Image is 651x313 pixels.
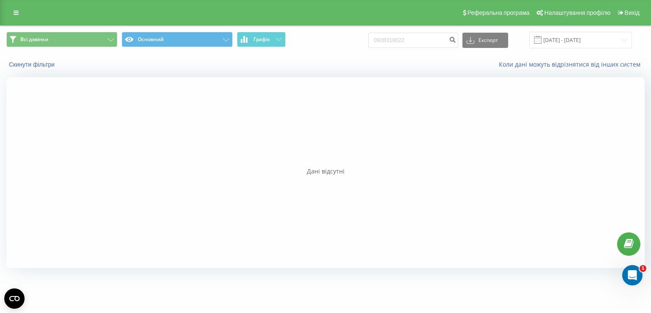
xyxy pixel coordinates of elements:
button: Open CMP widget [4,288,25,309]
button: Основний [122,32,233,47]
button: Графік [237,32,286,47]
span: Графік [253,36,270,42]
iframe: Intercom live chat [622,265,643,285]
input: Пошук за номером [368,33,458,48]
span: 1 [640,265,646,272]
button: Експорт [462,33,508,48]
div: Дані відсутні [6,167,645,176]
span: Вихід [625,9,640,16]
span: Всі дзвінки [20,36,48,43]
a: Коли дані можуть відрізнятися вiд інших систем [499,60,645,68]
button: Скинути фільтри [6,61,59,68]
button: Всі дзвінки [6,32,117,47]
span: Реферальна програма [467,9,530,16]
span: Налаштування профілю [544,9,610,16]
